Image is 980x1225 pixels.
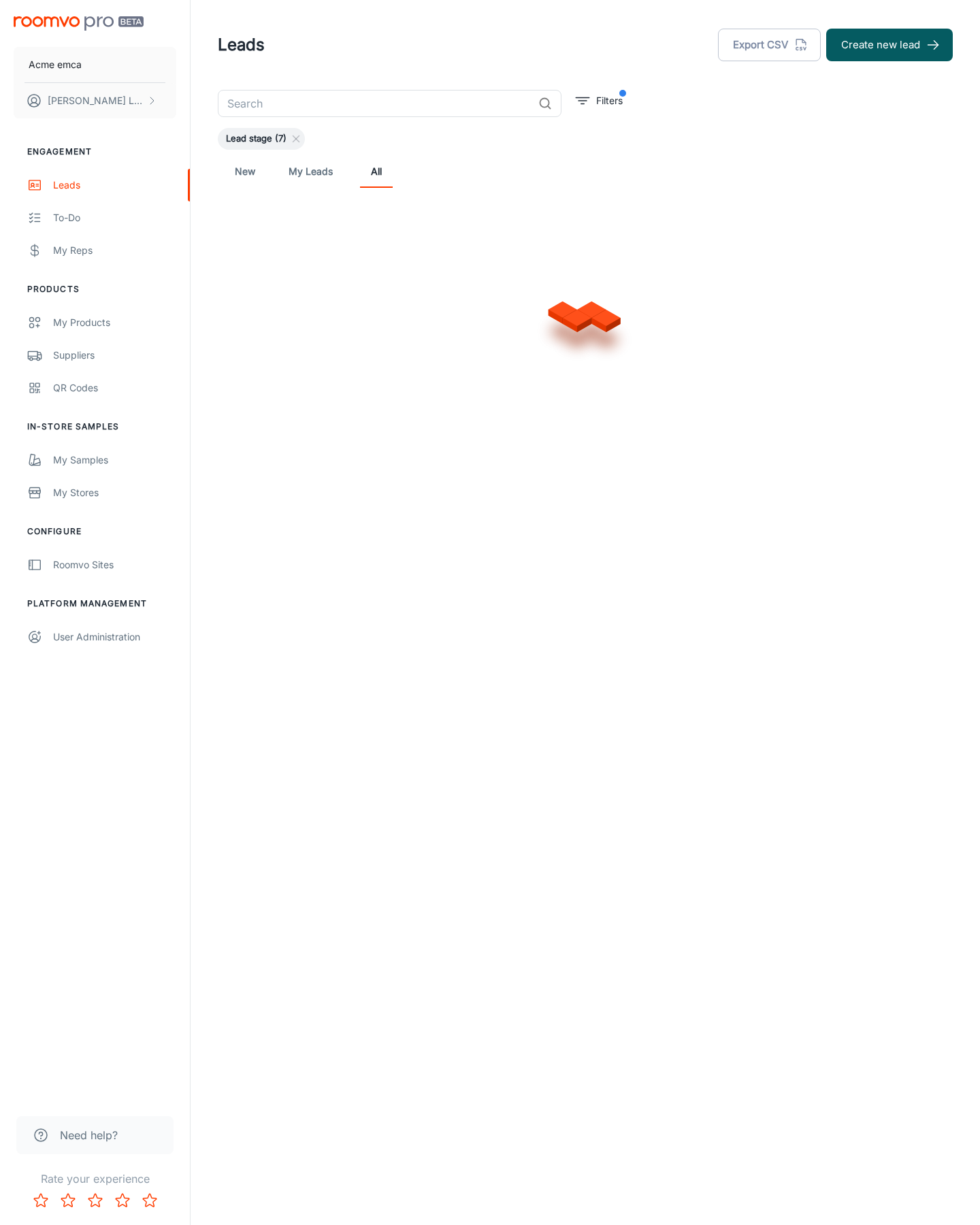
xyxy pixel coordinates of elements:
a: My Leads [289,155,333,188]
span: Lead stage (7) [218,132,295,146]
div: My Stores [53,485,176,500]
input: Search [218,90,533,117]
div: Lead stage (7) [218,128,305,150]
button: filter [572,90,626,112]
img: Roomvo PRO Beta [14,16,144,31]
p: [PERSON_NAME] Leaptools [48,93,144,108]
p: Acme emca [29,57,82,72]
div: My Samples [53,453,176,468]
button: Export CSV [718,29,821,61]
div: My Reps [53,243,176,258]
div: My Products [53,315,176,330]
button: Acme emca [14,47,176,82]
a: New [229,155,261,188]
div: Suppliers [53,348,176,363]
div: QR Codes [53,380,176,395]
button: [PERSON_NAME] Leaptools [14,83,176,118]
button: Create new lead [826,29,953,61]
a: All [360,155,393,188]
h1: Leads [218,33,265,57]
div: Leads [53,178,176,193]
p: Filters [596,93,623,108]
div: To-do [53,210,176,225]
